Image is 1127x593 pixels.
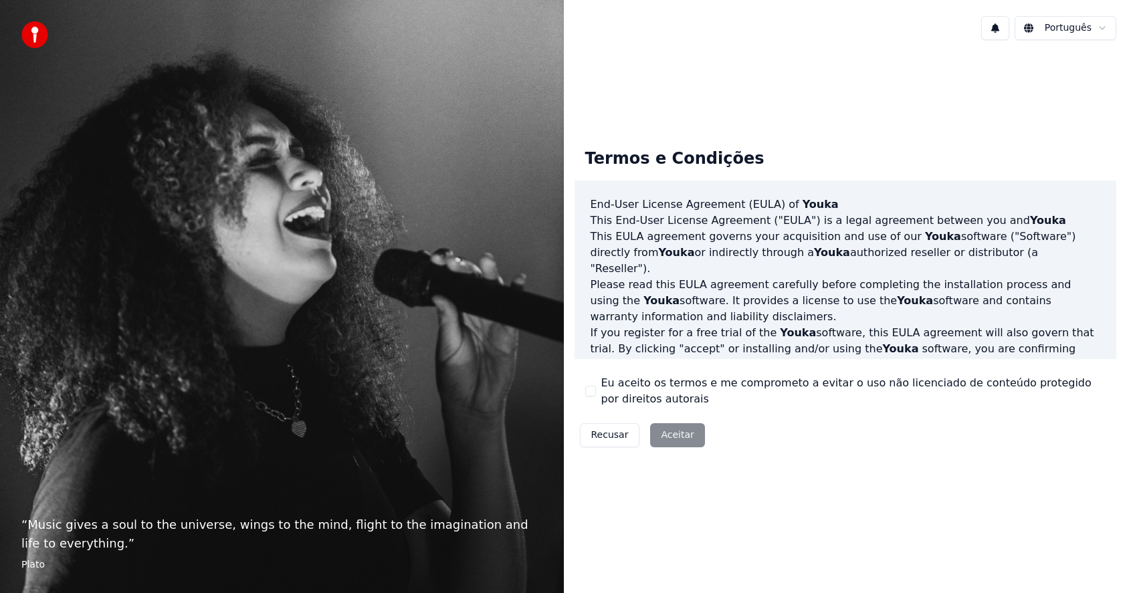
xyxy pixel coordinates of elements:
[591,325,1101,389] p: If you register for a free trial of the software, this EULA agreement will also govern that trial...
[814,246,850,259] span: Youka
[591,197,1101,213] h3: End-User License Agreement (EULA) of
[882,342,918,355] span: Youka
[897,294,933,307] span: Youka
[21,21,48,48] img: youka
[658,246,694,259] span: Youka
[925,230,961,243] span: Youka
[21,515,542,553] p: “ Music gives a soul to the universe, wings to the mind, flight to the imagination and life to ev...
[591,213,1101,229] p: This End-User License Agreement ("EULA") is a legal agreement between you and
[780,326,816,339] span: Youka
[580,423,640,447] button: Recusar
[591,229,1101,277] p: This EULA agreement governs your acquisition and use of our software ("Software") directly from o...
[1030,214,1066,227] span: Youka
[803,198,839,211] span: Youka
[591,277,1101,325] p: Please read this EULA agreement carefully before completing the installation process and using th...
[601,375,1106,407] label: Eu aceito os termos e me comprometo a evitar o uso não licenciado de conteúdo protegido por direi...
[643,294,680,307] span: Youka
[21,558,542,572] footer: Plato
[575,138,775,181] div: Termos e Condições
